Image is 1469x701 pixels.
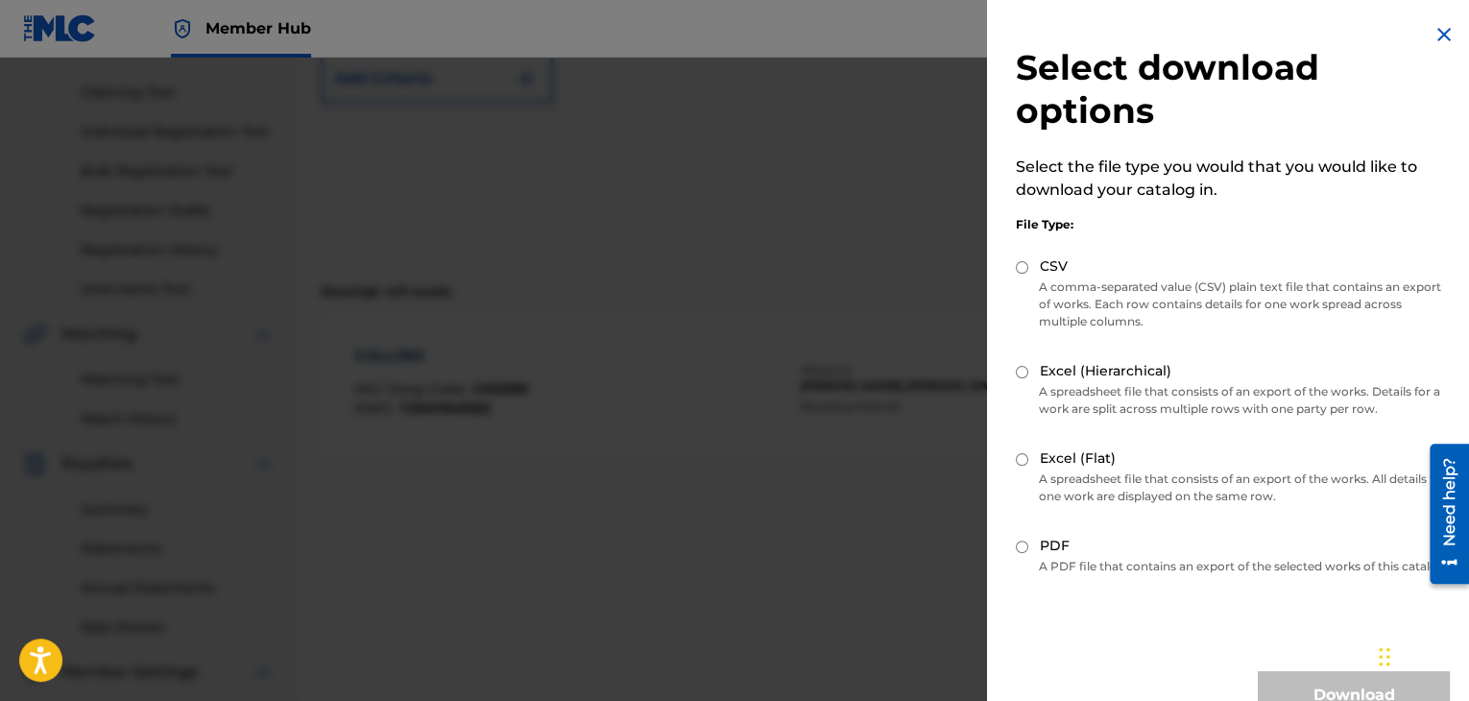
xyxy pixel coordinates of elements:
[1040,448,1116,469] label: Excel (Flat)
[1040,256,1068,277] label: CSV
[1040,536,1070,556] label: PDF
[1016,471,1450,505] p: A spreadsheet file that consists of an export of the works. All details for one work are displaye...
[1016,46,1450,133] h2: Select download options
[1379,628,1390,686] div: Drag
[171,17,194,40] img: Top Rightsholder
[1016,156,1450,202] p: Select the file type you would that you would like to download your catalog in.
[1016,216,1450,233] div: File Type:
[1016,278,1450,330] p: A comma-separated value (CSV) plain text file that contains an export of works. Each row contains...
[1016,558,1450,575] p: A PDF file that contains an export of the selected works of this catalog.
[1016,383,1450,418] p: A spreadsheet file that consists of an export of the works. Details for a work are split across m...
[1415,437,1469,592] iframe: Resource Center
[1373,609,1469,701] iframe: Chat Widget
[23,14,97,42] img: MLC Logo
[1040,361,1171,381] label: Excel (Hierarchical)
[205,17,311,39] span: Member Hub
